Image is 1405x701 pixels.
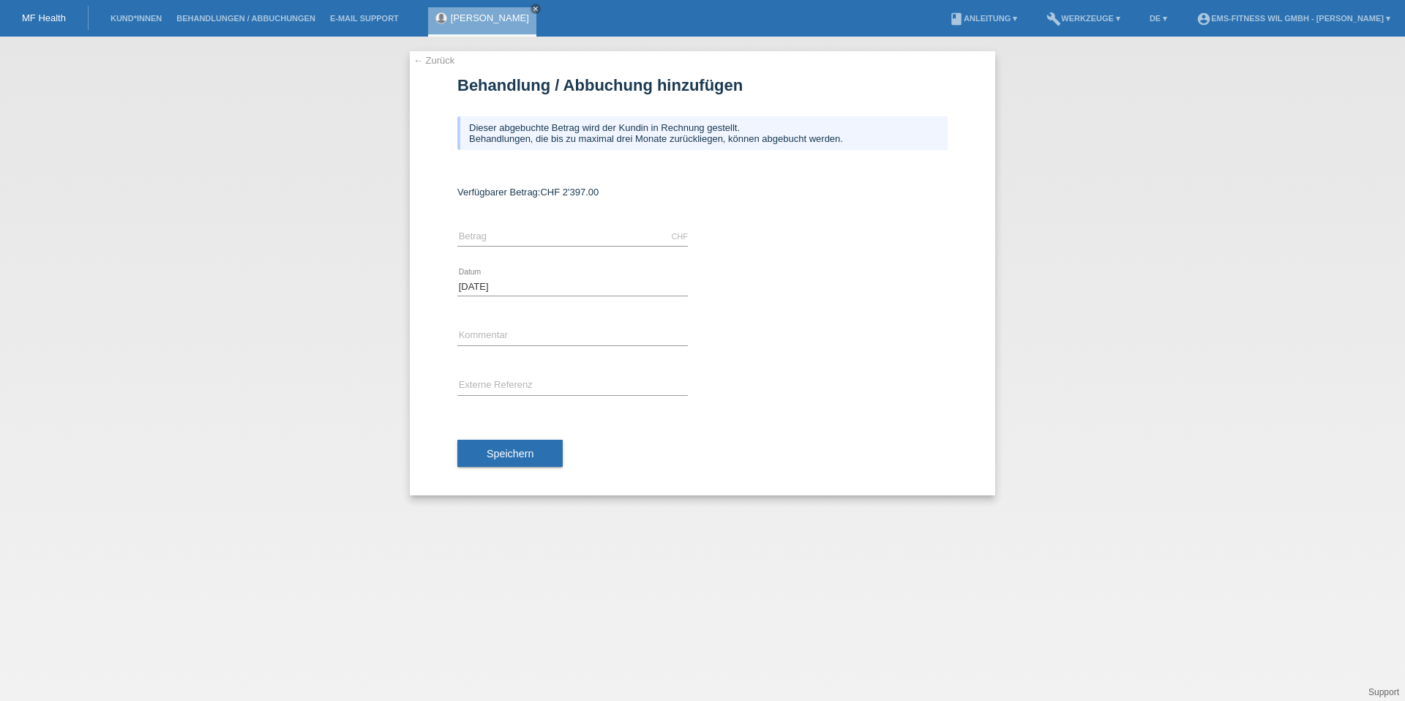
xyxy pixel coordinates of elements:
a: DE ▾ [1142,14,1174,23]
a: close [531,4,541,14]
i: build [1046,12,1061,26]
span: Speichern [487,448,533,460]
a: Support [1368,687,1399,697]
i: account_circle [1196,12,1211,26]
a: bookAnleitung ▾ [942,14,1024,23]
div: CHF [671,232,688,241]
div: Verfügbarer Betrag: [457,187,948,198]
div: Dieser abgebuchte Betrag wird der Kundin in Rechnung gestellt. Behandlungen, die bis zu maximal d... [457,116,948,150]
span: CHF 2'397.00 [540,187,599,198]
a: ← Zurück [413,55,454,66]
a: MF Health [22,12,66,23]
a: buildWerkzeuge ▾ [1039,14,1128,23]
i: close [532,5,539,12]
a: Kund*innen [103,14,169,23]
a: account_circleEMS-Fitness Wil GmbH - [PERSON_NAME] ▾ [1189,14,1398,23]
i: book [949,12,964,26]
a: [PERSON_NAME] [451,12,529,23]
button: Speichern [457,440,563,468]
h1: Behandlung / Abbuchung hinzufügen [457,76,948,94]
a: Behandlungen / Abbuchungen [169,14,323,23]
a: E-Mail Support [323,14,406,23]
